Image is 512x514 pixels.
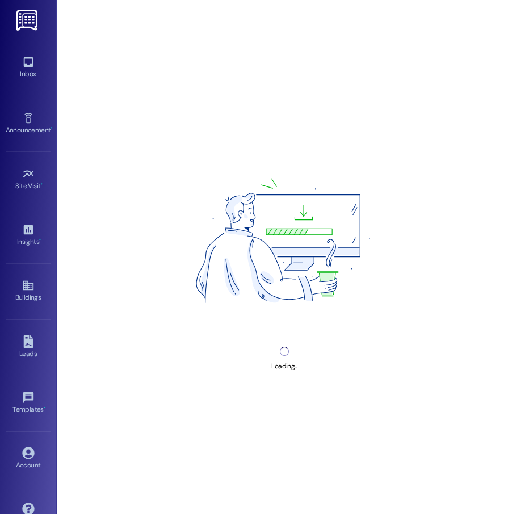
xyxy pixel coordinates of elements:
[51,125,52,132] span: •
[6,443,51,474] a: Account
[271,360,297,372] div: Loading...
[6,388,51,418] a: Templates •
[39,236,41,244] span: •
[41,180,43,188] span: •
[6,52,51,83] a: Inbox
[44,404,45,412] span: •
[6,276,51,306] a: Buildings
[16,10,40,31] img: ResiDesk Logo
[6,332,51,363] a: Leads
[6,220,51,251] a: Insights •
[6,164,51,195] a: Site Visit •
